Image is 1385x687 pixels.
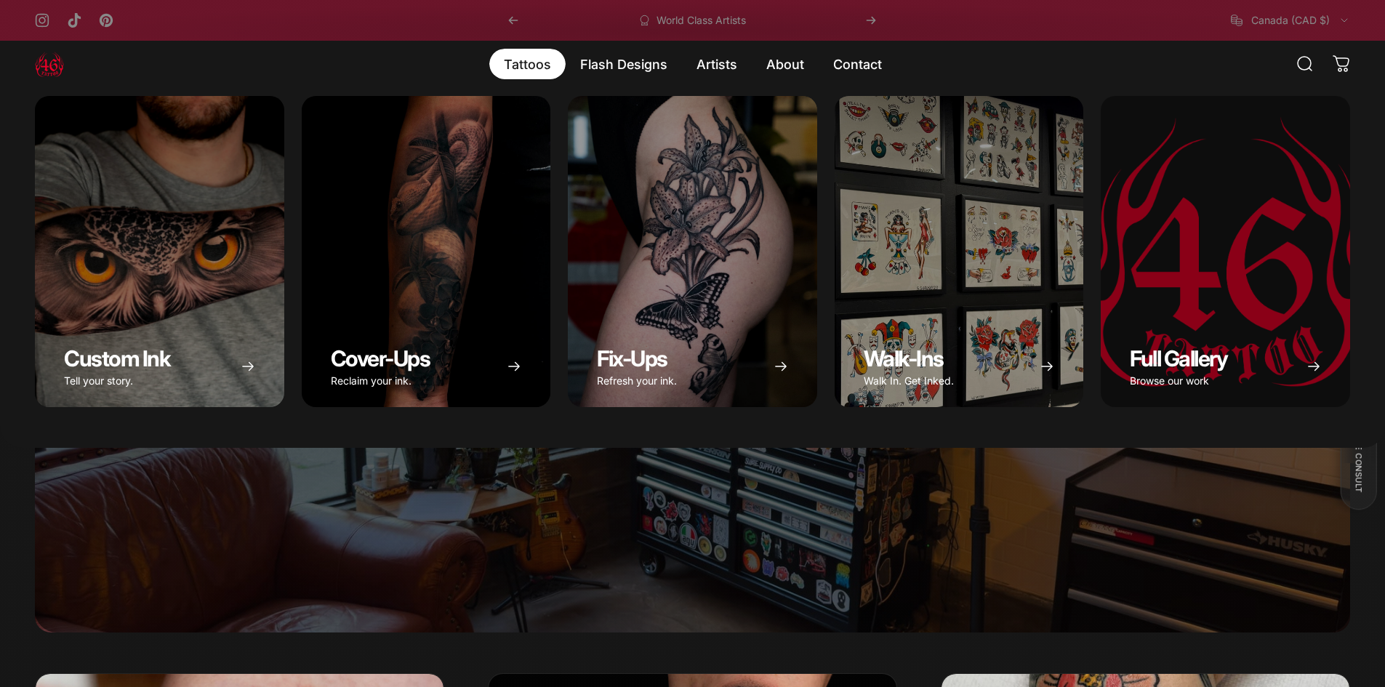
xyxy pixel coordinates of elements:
span: Full Gallery [1130,345,1227,371]
span: Walk-Ins [864,345,944,371]
a: Contact [819,49,896,79]
a: Fix-Ups [568,96,817,407]
span: Cover-Ups [331,345,430,371]
a: Cover-Ups [302,96,551,407]
span: Custom Ink [64,345,170,371]
a: Custom Ink [35,96,284,407]
a: Full Gallery [1101,96,1350,407]
p: Refresh your ink. [597,374,677,387]
nav: Primary [489,49,896,79]
p: Browse our work [1130,374,1227,387]
a: 0 items [1325,48,1357,80]
p: Tell your story. [64,374,170,387]
summary: Artists [682,49,752,79]
summary: About [752,49,819,79]
summary: Flash Designs [566,49,682,79]
p: Reclaim your ink. [331,374,430,387]
p: Walk In. Get Inked. [864,374,954,387]
span: Fix-Ups [597,345,667,371]
a: Walk-Ins [835,96,1084,407]
summary: Tattoos [489,49,566,79]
